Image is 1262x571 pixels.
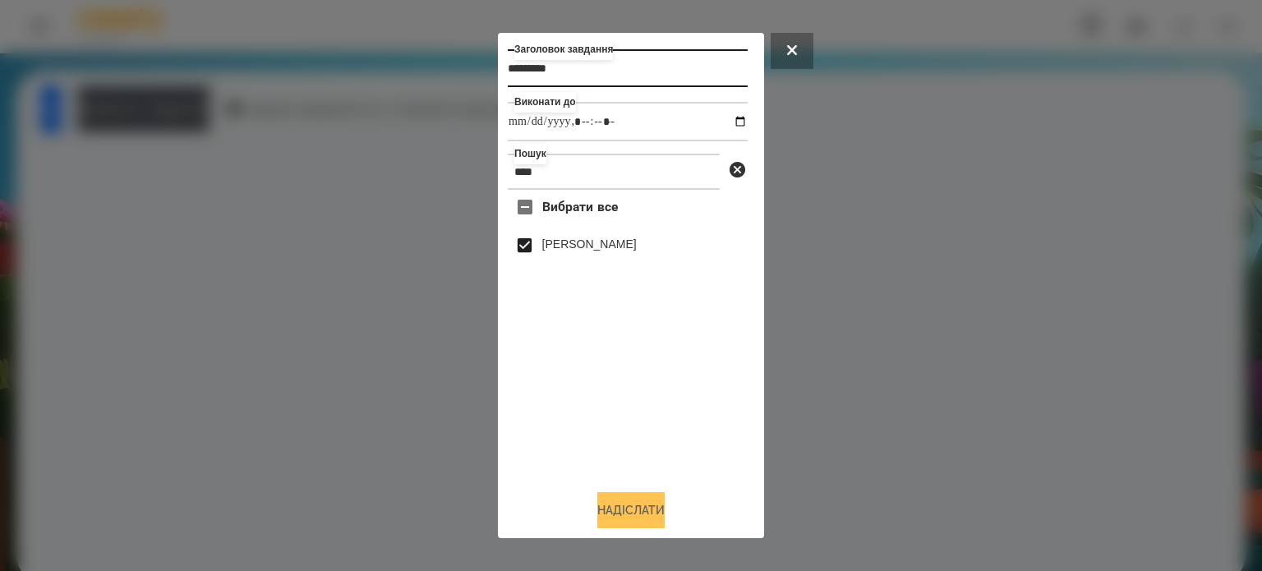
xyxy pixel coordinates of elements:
span: Вибрати все [542,197,619,217]
label: Виконати до [514,92,576,113]
label: Заголовок завдання [514,39,613,60]
label: Пошук [514,144,546,164]
label: [PERSON_NAME] [542,236,637,252]
button: Надіслати [597,492,665,528]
